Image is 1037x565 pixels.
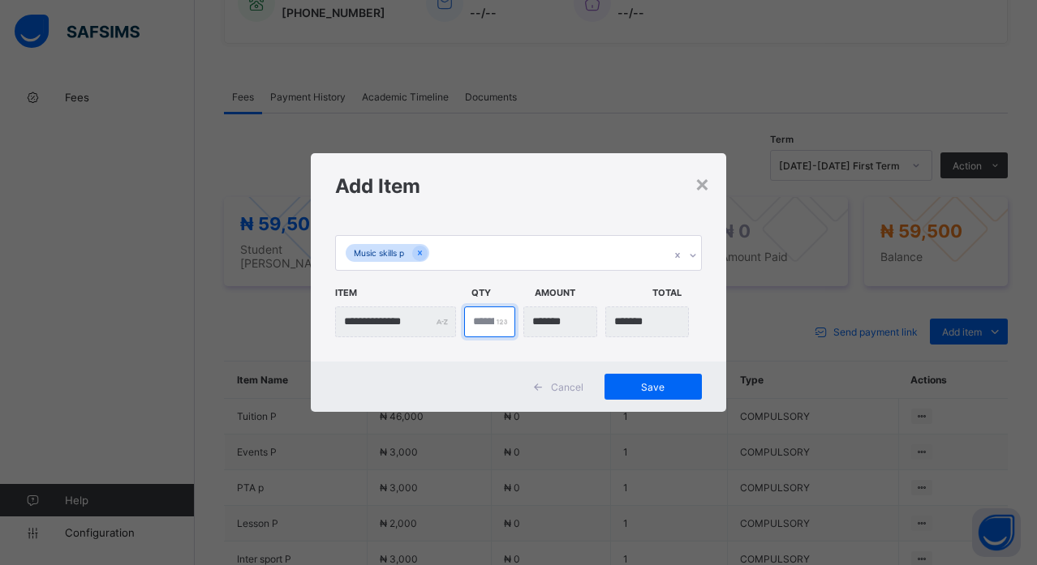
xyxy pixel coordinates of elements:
h1: Add Item [335,174,701,198]
span: Total [652,279,708,306]
span: Save [617,381,690,393]
span: Cancel [551,381,583,393]
span: Qty [471,279,527,306]
span: Item [335,279,463,306]
div: × [695,169,710,197]
span: Amount [535,279,644,306]
div: Music skills p [346,244,412,263]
